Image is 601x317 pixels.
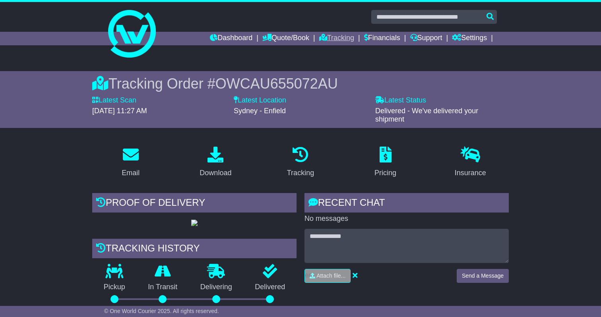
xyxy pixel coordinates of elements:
p: Pickup [92,283,137,292]
label: Latest Location [234,96,286,105]
a: Tracking [282,144,319,181]
label: Latest Scan [92,96,136,105]
div: Tracking Order # [92,75,509,92]
div: Tracking history [92,239,297,260]
div: Email [122,168,140,178]
div: RECENT CHAT [304,193,509,215]
a: Pricing [369,144,401,181]
p: Delivered [244,283,297,292]
div: Tracking [287,168,314,178]
a: Settings [452,32,487,45]
a: Tracking [319,32,354,45]
a: Insurance [450,144,491,181]
a: Download [194,144,237,181]
img: GetPodImage [191,220,198,226]
span: Sydney - Enfield [234,107,286,115]
span: Delivered - We've delivered your shipment [375,107,478,124]
a: Financials [364,32,400,45]
a: Quote/Book [262,32,309,45]
a: Support [410,32,442,45]
p: Delivering [189,283,244,292]
div: Insurance [455,168,486,178]
label: Latest Status [375,96,426,105]
span: © One World Courier 2025. All rights reserved. [104,308,219,314]
div: Download [200,168,231,178]
a: Dashboard [210,32,252,45]
span: [DATE] 11:27 AM [92,107,147,115]
div: Proof of Delivery [92,193,297,215]
p: In Transit [137,283,189,292]
a: Email [116,144,145,181]
button: Send a Message [457,269,509,283]
div: Pricing [374,168,396,178]
span: OWCAU655072AU [215,75,338,92]
p: No messages [304,215,509,223]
